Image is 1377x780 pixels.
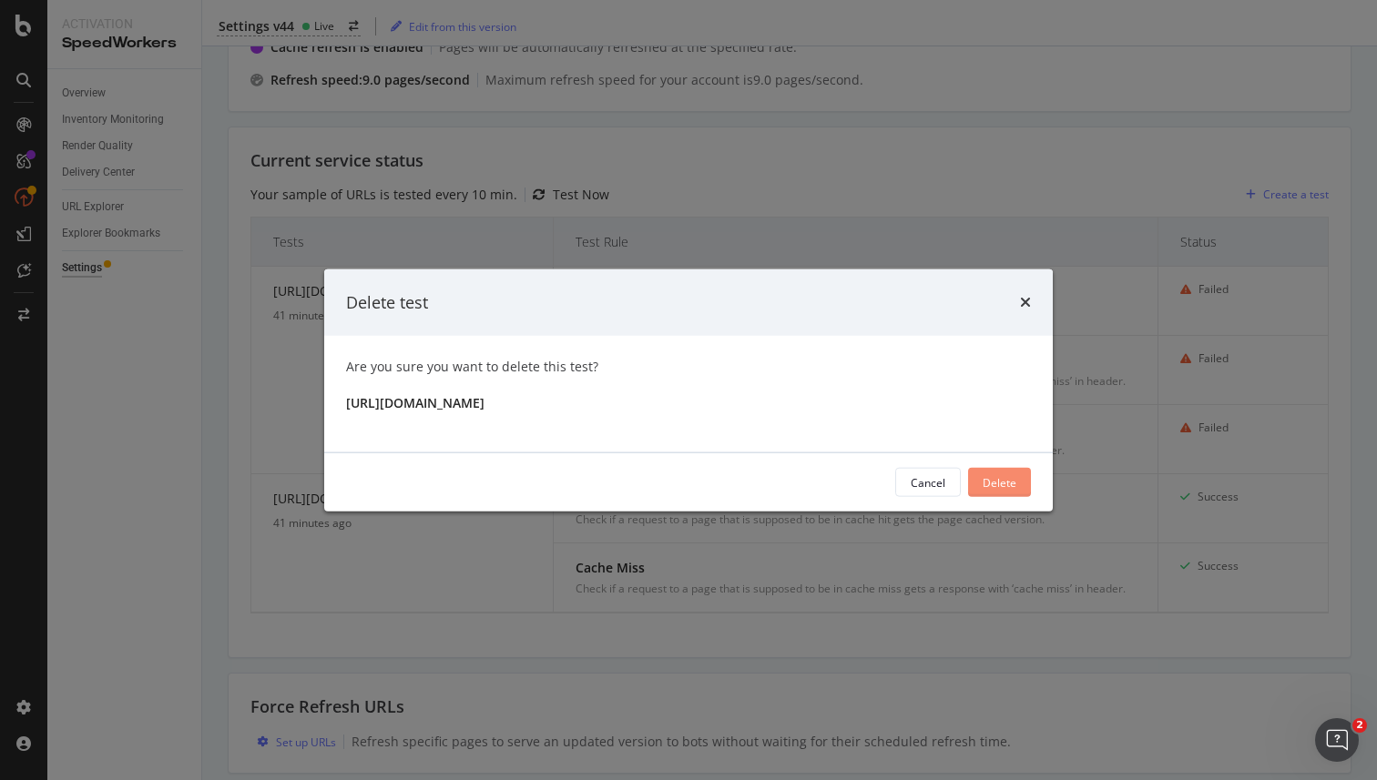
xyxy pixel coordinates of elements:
div: Delete [983,474,1016,490]
div: Are you sure you want to delete this test? [346,358,1031,376]
span: 2 [1352,718,1367,733]
button: Delete [968,468,1031,497]
div: Cancel [911,474,945,490]
div: modal [324,268,1053,512]
div: Delete test [346,290,428,314]
div: times [1020,290,1031,314]
iframe: Intercom live chat [1315,718,1359,762]
button: Cancel [895,468,961,497]
div: [URL][DOMAIN_NAME] [346,394,1031,412]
